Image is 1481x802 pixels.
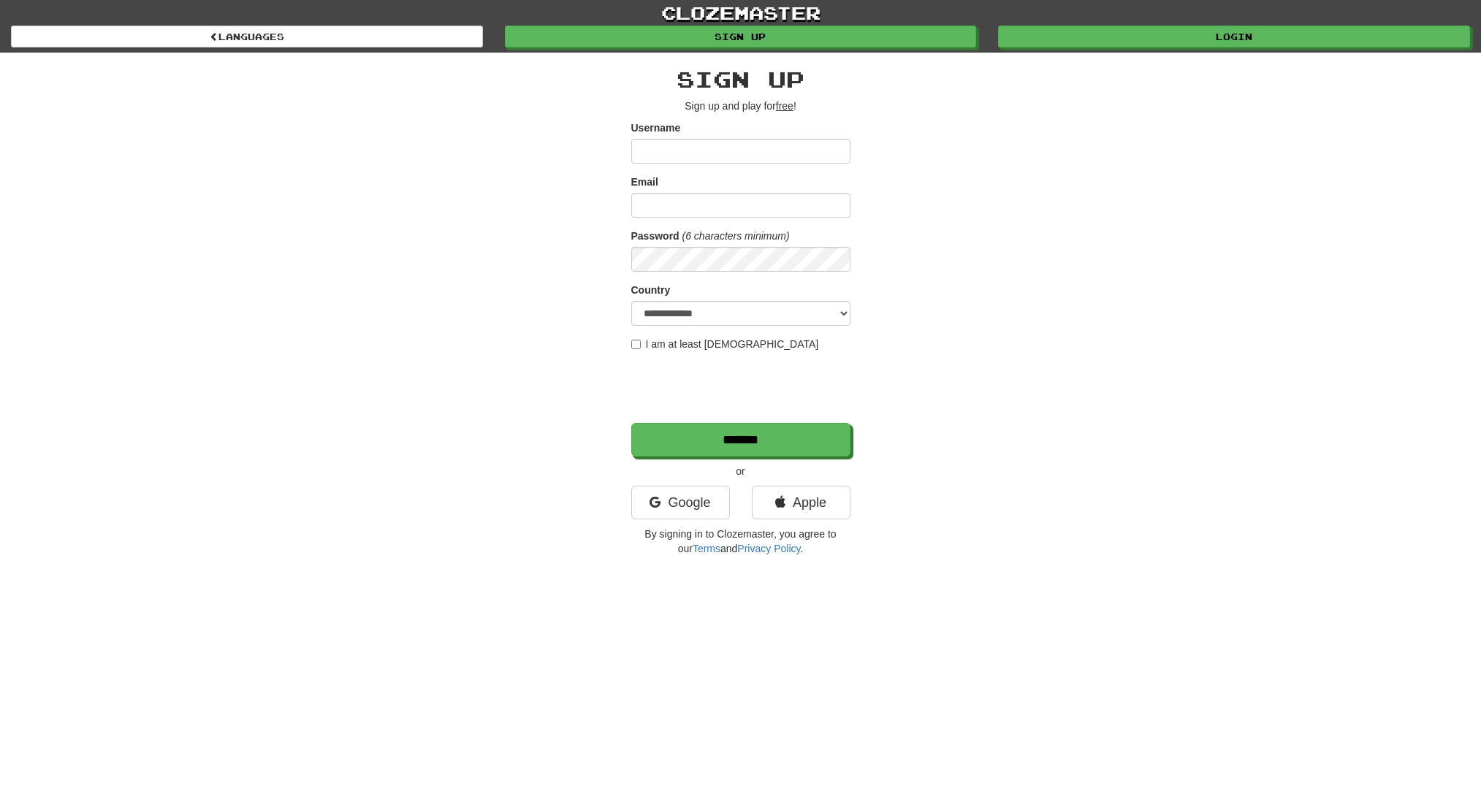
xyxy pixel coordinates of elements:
[631,340,641,349] input: I am at least [DEMOGRAPHIC_DATA]
[631,99,850,113] p: Sign up and play for !
[631,175,658,189] label: Email
[631,229,679,243] label: Password
[505,26,977,47] a: Sign up
[631,359,853,416] iframe: reCAPTCHA
[631,283,671,297] label: Country
[631,121,681,135] label: Username
[737,543,800,554] a: Privacy Policy
[998,26,1470,47] a: Login
[631,464,850,478] p: or
[631,67,850,91] h2: Sign up
[11,26,483,47] a: Languages
[631,486,730,519] a: Google
[631,337,819,351] label: I am at least [DEMOGRAPHIC_DATA]
[693,543,720,554] a: Terms
[752,486,850,519] a: Apple
[682,230,790,242] em: (6 characters minimum)
[631,527,850,556] p: By signing in to Clozemaster, you agree to our and .
[776,100,793,112] u: free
